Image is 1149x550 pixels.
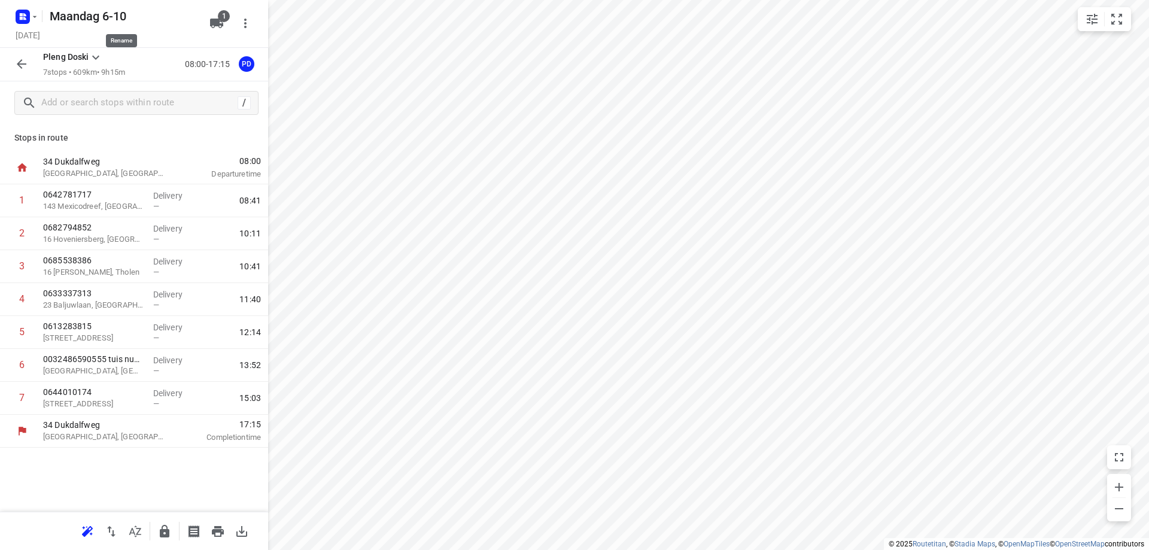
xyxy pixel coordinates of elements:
p: 7 stops • 609km • 9h15m [43,67,125,78]
p: 141 Tholensstraat, Terneuzen [43,332,144,344]
p: Delivery [153,354,197,366]
p: 16 Machteld van Gelrestraat, Tholen [43,266,144,278]
h5: Maandag 6-10 [45,7,200,26]
p: Stops in route [14,132,254,144]
button: 1 [205,11,229,35]
p: 16 Hoveniersberg, Roosendaal [43,233,144,245]
div: 3 [19,260,25,272]
span: Assigned to Pleng Doski [235,58,259,69]
p: Delivery [153,256,197,268]
button: More [233,11,257,35]
p: [GEOGRAPHIC_DATA], [GEOGRAPHIC_DATA] [43,431,168,443]
span: — [153,268,159,276]
p: 0613283815 [43,320,144,332]
span: Download route [230,525,254,536]
span: Print route [206,525,230,536]
span: 11:40 [239,293,261,305]
p: [GEOGRAPHIC_DATA], [GEOGRAPHIC_DATA] [43,365,144,377]
p: 0644010174 [43,386,144,398]
button: Lock route [153,519,177,543]
p: 23 Baljuwlaan, Middelburg [43,299,144,311]
div: 6 [19,359,25,370]
span: — [153,202,159,211]
p: 18 Tuinbouwstraat, Turnhout [43,398,144,410]
div: 2 [19,227,25,239]
p: Delivery [153,387,197,399]
p: 0633337313 [43,287,144,299]
div: PD [239,56,254,72]
li: © 2025 , © , © © contributors [889,540,1144,548]
span: 08:00 [182,155,261,167]
span: Reverse route [99,525,123,536]
button: Fit zoom [1105,7,1129,31]
p: 0642781717 [43,189,144,200]
a: OpenStreetMap [1055,540,1105,548]
p: 34 Dukdalfweg [43,156,168,168]
p: Delivery [153,223,197,235]
p: 0682794852 [43,221,144,233]
span: — [153,235,159,244]
div: small contained button group [1078,7,1131,31]
span: 12:14 [239,326,261,338]
h5: Project date [11,28,45,42]
p: Completion time [182,432,261,443]
p: Delivery [153,321,197,333]
span: Sort by time window [123,525,147,536]
p: [GEOGRAPHIC_DATA], [GEOGRAPHIC_DATA] [43,168,168,180]
span: 17:15 [182,418,261,430]
p: 143 Mexicodreef, [GEOGRAPHIC_DATA] [43,200,144,212]
span: 08:41 [239,195,261,206]
a: OpenMapTiles [1004,540,1050,548]
span: Reoptimize route [75,525,99,536]
div: / [238,96,251,110]
p: Departure time [182,168,261,180]
span: 1 [218,10,230,22]
span: 15:03 [239,392,261,404]
input: Add or search stops within route [41,94,238,113]
p: Delivery [153,288,197,300]
p: 34 Dukdalfweg [43,419,168,431]
span: — [153,300,159,309]
p: Pleng Doski [43,51,89,63]
a: Stadia Maps [955,540,995,548]
div: 7 [19,392,25,403]
span: 13:52 [239,359,261,371]
span: — [153,399,159,408]
span: — [153,333,159,342]
p: 0685538386 [43,254,144,266]
p: Delivery [153,190,197,202]
span: — [153,366,159,375]
button: Map settings [1080,7,1104,31]
div: 1 [19,195,25,206]
p: 0032486590555 tuis nummer 3 ( 2,5 pk ) [43,353,144,365]
div: 4 [19,293,25,305]
a: Routetitan [913,540,946,548]
span: 10:41 [239,260,261,272]
p: 08:00-17:15 [185,58,235,71]
span: 10:11 [239,227,261,239]
div: 5 [19,326,25,338]
button: PD [235,52,259,76]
